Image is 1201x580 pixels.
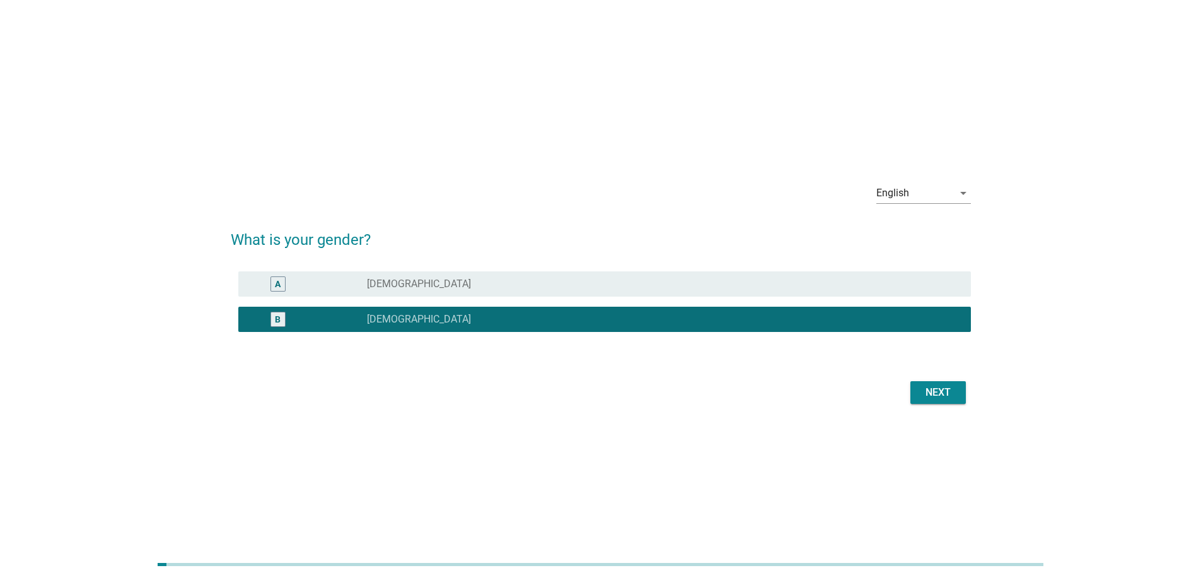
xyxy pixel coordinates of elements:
[275,277,281,290] div: A
[920,385,956,400] div: Next
[231,216,971,251] h2: What is your gender?
[367,278,471,290] label: [DEMOGRAPHIC_DATA]
[367,313,471,326] label: [DEMOGRAPHIC_DATA]
[876,187,909,199] div: English
[275,312,281,326] div: B
[910,381,966,404] button: Next
[956,186,971,201] i: arrow_drop_down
